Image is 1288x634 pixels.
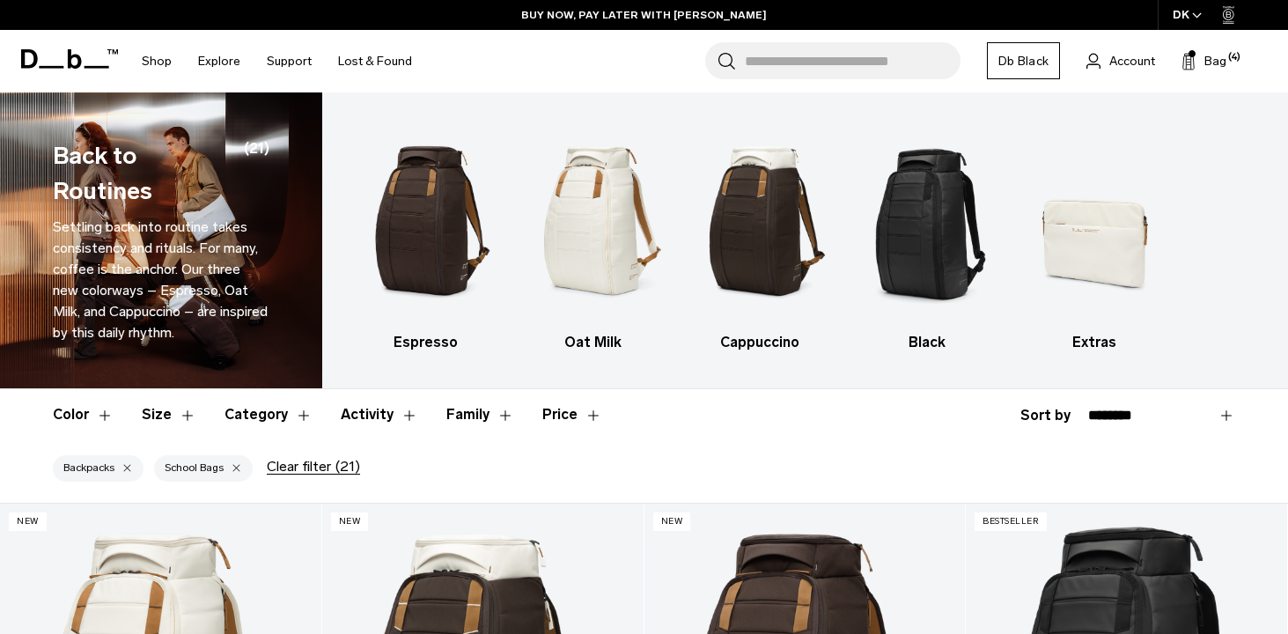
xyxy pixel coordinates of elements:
a: Explore [198,30,240,92]
button: Toggle Filter [446,389,514,440]
a: Shop [142,30,172,92]
a: Account [1086,50,1155,71]
h3: Cappuccino [692,332,828,353]
li: 1 / 5 [357,119,494,353]
li: 5 / 5 [1026,119,1162,353]
h3: Oat Milk [525,332,661,353]
span: Bag [1204,52,1226,70]
h3: Black [858,332,995,353]
span: (4) [1228,50,1240,65]
span: (21) [335,459,360,475]
a: Db Extras [1026,119,1162,353]
a: Lost & Found [338,30,412,92]
button: School Bags [154,455,253,482]
span: Account [1109,52,1155,70]
span: (21) [244,138,269,210]
button: Toggle Filter [224,389,313,440]
button: Bag (4) [1181,50,1226,71]
a: Db Cappuccino [692,119,828,353]
li: 4 / 5 [858,119,995,353]
button: Clear filter(21) [267,459,360,475]
h3: Extras [1026,332,1162,353]
a: Db Black [987,42,1060,79]
a: Db Oat Milk [525,119,661,353]
button: Toggle Filter [341,389,418,440]
img: Db [357,119,494,323]
h1: Back to Routines [53,138,238,210]
a: Db Black [858,119,995,353]
img: Db [525,119,661,323]
h3: Espresso [357,332,494,353]
img: Db [1026,119,1162,323]
button: Toggle Filter [142,389,196,440]
button: Toggle Filter [53,389,114,440]
li: 2 / 5 [525,119,661,353]
p: New [653,512,691,531]
button: Backpacks [53,455,144,482]
img: Db [858,119,995,323]
a: Support [267,30,312,92]
p: New [9,512,47,531]
nav: Main Navigation [129,30,425,92]
p: Bestseller [975,512,1047,531]
li: 3 / 5 [692,119,828,353]
p: Settling back into routine takes consistency and rituals. For many, coffee is the anchor. Our thr... [53,217,269,343]
a: Db Espresso [357,119,494,353]
a: BUY NOW, PAY LATER WITH [PERSON_NAME] [521,7,767,23]
img: Db [692,119,828,323]
p: New [331,512,369,531]
button: Toggle Price [542,389,602,440]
